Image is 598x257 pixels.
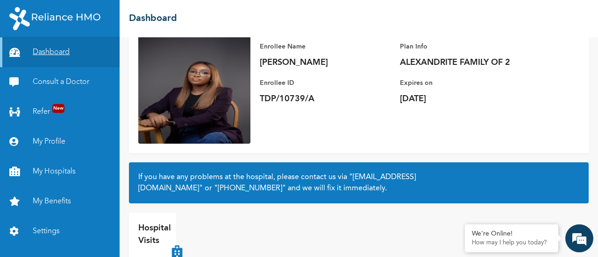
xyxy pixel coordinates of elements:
[260,77,391,89] p: Enrollee ID
[472,230,551,238] div: We're Online!
[129,12,177,26] h2: Dashboard
[49,52,157,64] div: Chat with us now
[138,32,250,144] img: Enrollee
[52,104,64,113] span: New
[400,93,531,104] p: [DATE]
[260,93,391,104] p: TDP/10739/A
[472,239,551,247] p: How may I help you today?
[5,227,92,233] span: Conversation
[153,5,176,27] div: Minimize live chat window
[400,77,531,89] p: Expires on
[400,57,531,68] p: ALEXANDRITE FAMILY OF 2
[9,7,100,30] img: RelianceHMO's Logo
[5,178,178,210] textarea: Type your message and hit 'Enter'
[138,222,171,247] p: Hospital Visits
[54,79,129,173] span: We're online!
[92,210,178,239] div: FAQs
[260,57,391,68] p: [PERSON_NAME]
[138,172,579,194] h2: If you have any problems at the hospital, please contact us via or and we will fix it immediately.
[214,185,286,192] a: "[PHONE_NUMBER]"
[17,47,38,70] img: d_794563401_company_1708531726252_794563401
[400,41,531,52] p: Plan Info
[260,41,391,52] p: Enrollee Name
